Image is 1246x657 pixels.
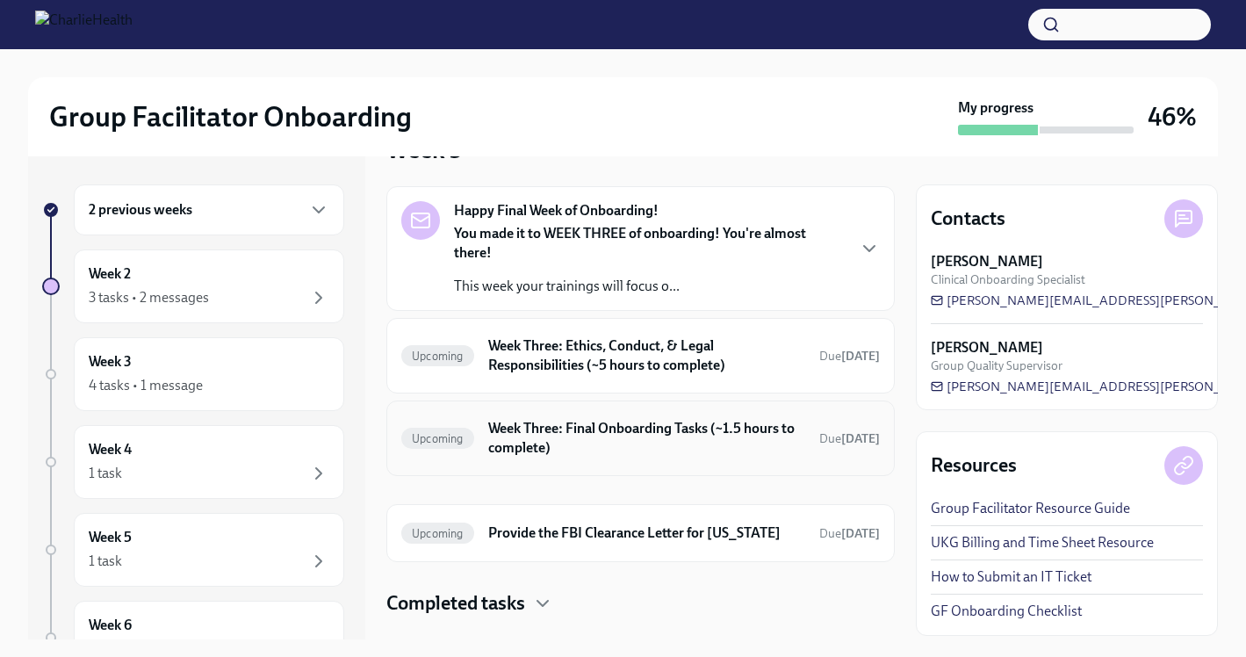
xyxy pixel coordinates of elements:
a: UpcomingWeek Three: Ethics, Conduct, & Legal Responsibilities (~5 hours to complete)Due[DATE] [401,333,880,379]
div: 2 previous weeks [74,184,344,235]
span: Due [819,526,880,541]
h6: Week 3 [89,352,132,372]
a: UKG Billing and Time Sheet Resource [931,533,1154,552]
p: This week your trainings will focus o... [454,277,845,296]
span: Due [819,431,880,446]
a: Week 23 tasks • 2 messages [42,249,344,323]
div: 3 tasks • 2 messages [89,288,209,307]
a: Week 34 tasks • 1 message [42,337,344,411]
h4: Completed tasks [386,590,525,617]
h6: Week 5 [89,528,132,547]
h6: 2 previous weeks [89,200,192,220]
div: 4 tasks • 1 message [89,376,203,395]
strong: [PERSON_NAME] [931,252,1043,271]
strong: [DATE] [841,526,880,541]
strong: Happy Final Week of Onboarding! [454,201,659,220]
h6: Week 6 [89,616,132,635]
h6: Week Three: Final Onboarding Tasks (~1.5 hours to complete) [488,419,805,458]
span: Upcoming [401,432,474,445]
h4: Contacts [931,206,1005,232]
span: Group Quality Supervisor [931,357,1062,374]
a: Group Facilitator Resource Guide [931,499,1130,518]
strong: My progress [958,98,1034,118]
strong: [PERSON_NAME] [931,338,1043,357]
a: UpcomingWeek Three: Final Onboarding Tasks (~1.5 hours to complete)Due[DATE] [401,415,880,461]
img: CharlieHealth [35,11,133,39]
div: 1 task [89,552,122,571]
h6: Provide the FBI Clearance Letter for [US_STATE] [488,523,805,543]
a: How to Submit an IT Ticket [931,567,1091,587]
a: UpcomingProvide the FBI Clearance Letter for [US_STATE]Due[DATE] [401,519,880,547]
strong: You made it to WEEK THREE of onboarding! You're almost there! [454,225,806,261]
span: August 23rd, 2025 09:00 [819,430,880,447]
h6: Week 4 [89,440,132,459]
strong: [DATE] [841,431,880,446]
h2: Group Facilitator Onboarding [49,99,412,134]
div: 1 task [89,464,122,483]
h4: Resources [931,452,1017,479]
a: GF Onboarding Checklist [931,602,1082,621]
span: Upcoming [401,527,474,540]
a: Week 51 task [42,513,344,587]
span: Clinical Onboarding Specialist [931,271,1085,288]
span: Upcoming [401,350,474,363]
a: Week 41 task [42,425,344,499]
span: Due [819,349,880,364]
strong: [DATE] [841,349,880,364]
span: September 9th, 2025 09:00 [819,525,880,542]
h3: 46% [1148,101,1197,133]
h6: Week 2 [89,264,131,284]
h6: Week Three: Ethics, Conduct, & Legal Responsibilities (~5 hours to complete) [488,336,805,375]
span: August 25th, 2025 09:00 [819,348,880,365]
div: Completed tasks [386,590,895,617]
